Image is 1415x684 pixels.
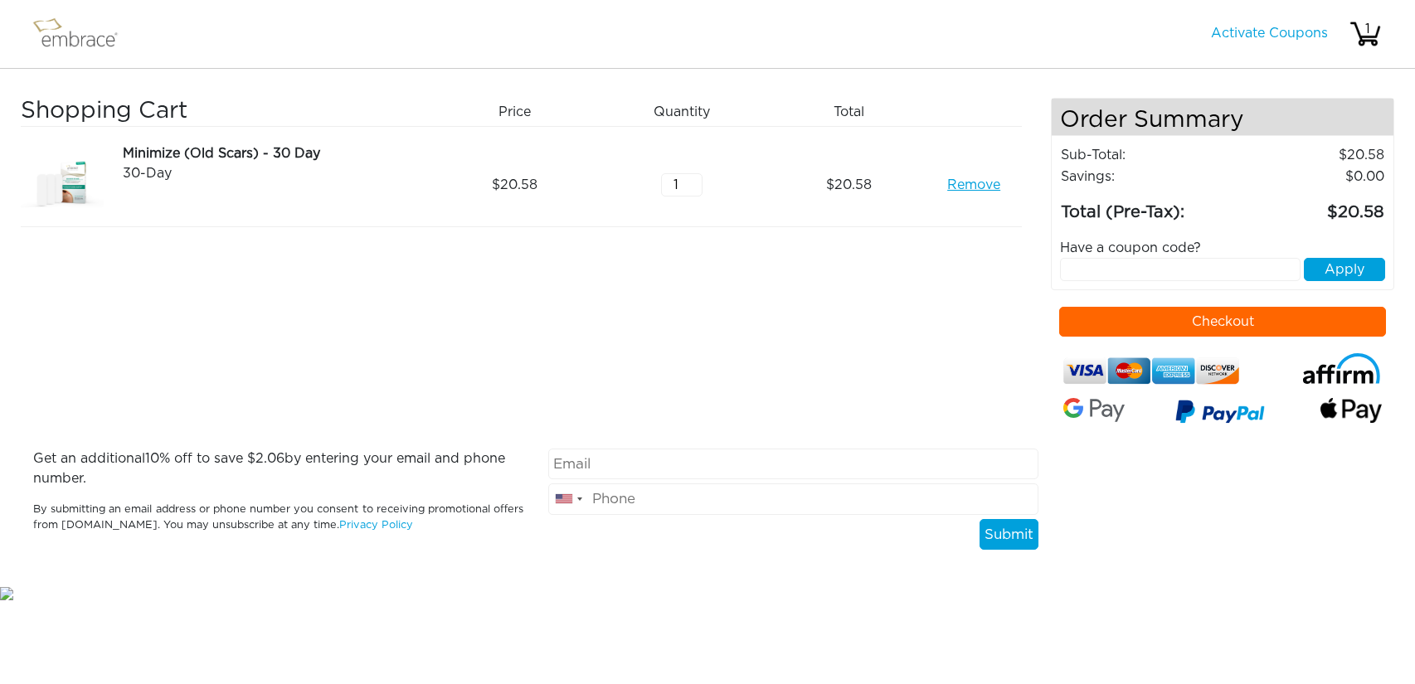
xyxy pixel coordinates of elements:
[1063,353,1239,390] img: credit-cards.png
[492,175,537,195] span: 20.58
[1060,144,1239,166] td: Sub-Total:
[255,452,284,465] span: 2.06
[145,452,159,465] span: 10
[1239,166,1385,187] td: 0.00
[123,143,425,163] div: Minimize (Old Scars) - 30 Day
[1052,99,1393,136] h4: Order Summary
[548,483,1038,515] input: Phone
[1349,27,1382,40] a: 1
[123,163,425,183] div: 30-Day
[549,484,587,514] div: United States: +1
[29,13,137,55] img: logo.png
[21,98,425,126] h3: Shopping Cart
[654,102,710,122] span: Quantity
[33,449,523,488] p: Get an additional % off to save $ by entering your email and phone number.
[1304,258,1385,281] button: Apply
[1048,238,1398,258] div: Have a coupon code?
[826,175,872,195] span: 20.58
[980,519,1038,551] button: Submit
[1211,27,1328,40] a: Activate Coupons
[548,449,1038,480] input: Email
[1059,307,1386,337] button: Checkout
[438,98,605,126] div: Price
[771,98,938,126] div: Total
[1351,19,1384,39] div: 1
[1063,398,1125,422] img: Google-Pay-Logo.svg
[1349,17,1382,51] img: cart
[1301,353,1382,384] img: affirm-logo.svg
[1060,187,1239,226] td: Total (Pre-Tax):
[1239,144,1385,166] td: 20.58
[1175,395,1265,431] img: paypal-v3.png
[33,502,523,533] p: By submitting an email address or phone number you consent to receiving promotional offers from [...
[947,175,1000,195] a: Remove
[339,520,413,531] a: Privacy Policy
[21,143,104,226] img: dfa70dfa-8e49-11e7-8b1f-02e45ca4b85b.jpeg
[1320,398,1382,423] img: fullApplePay.png
[1060,166,1239,187] td: Savings :
[1239,187,1385,226] td: 20.58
